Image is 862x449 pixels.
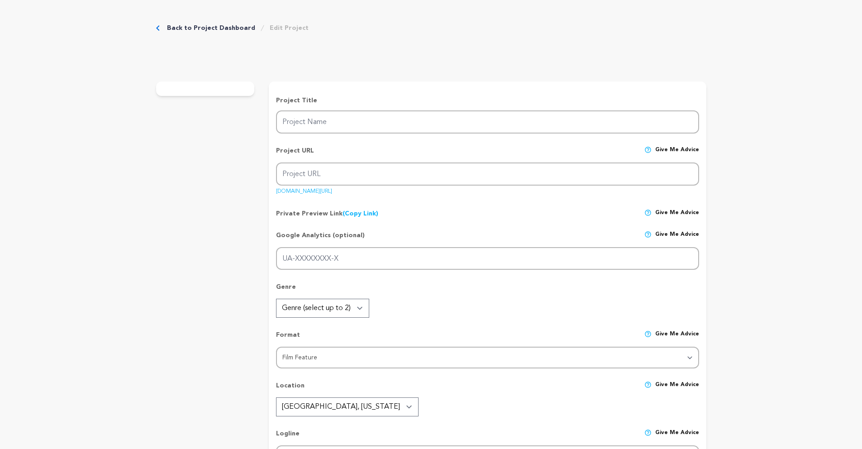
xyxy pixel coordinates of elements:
[655,381,699,397] span: Give me advice
[644,209,652,216] img: help-circle.svg
[644,429,652,436] img: help-circle.svg
[156,24,309,33] div: Breadcrumb
[655,429,699,445] span: Give me advice
[167,24,255,33] a: Back to Project Dashboard
[644,146,652,153] img: help-circle.svg
[276,146,314,162] p: Project URL
[655,231,699,247] span: Give me advice
[655,330,699,347] span: Give me advice
[276,282,699,299] p: Genre
[655,209,699,218] span: Give me advice
[276,381,305,397] p: Location
[644,381,652,388] img: help-circle.svg
[655,146,699,162] span: Give me advice
[343,210,378,217] a: (Copy Link)
[276,330,300,347] p: Format
[276,110,699,134] input: Project Name
[276,429,300,445] p: Logline
[276,231,365,247] p: Google Analytics (optional)
[276,96,699,105] p: Project Title
[276,185,332,194] a: [DOMAIN_NAME][URL]
[276,247,699,270] input: UA-XXXXXXXX-X
[644,231,652,238] img: help-circle.svg
[276,209,378,218] p: Private Preview Link
[276,162,699,186] input: Project URL
[270,24,309,33] a: Edit Project
[644,330,652,338] img: help-circle.svg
